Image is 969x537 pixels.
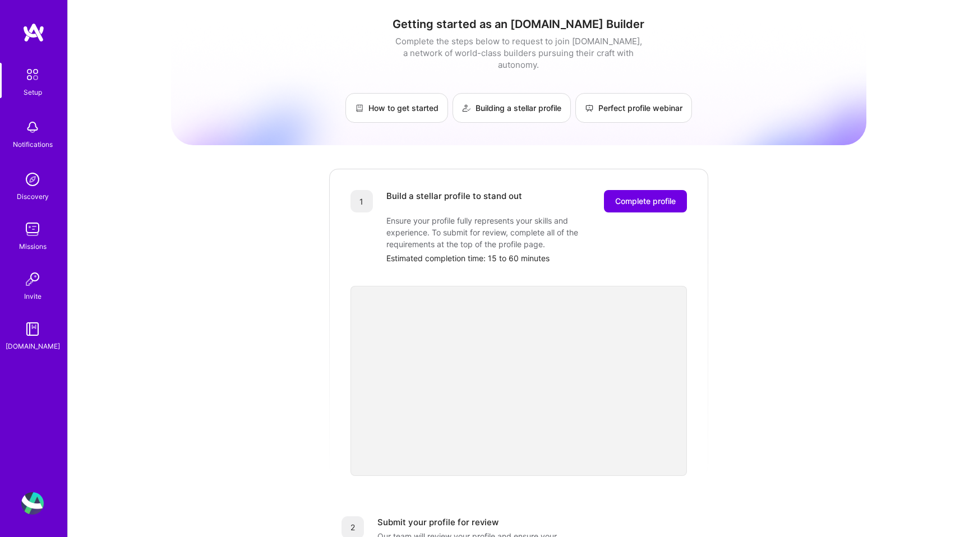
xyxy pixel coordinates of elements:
[453,93,571,123] a: Building a stellar profile
[19,492,47,515] a: User Avatar
[6,340,60,352] div: [DOMAIN_NAME]
[355,104,364,113] img: How to get started
[171,17,866,31] h1: Getting started as an [DOMAIN_NAME] Builder
[21,218,44,240] img: teamwork
[21,116,44,138] img: bell
[13,138,53,150] div: Notifications
[386,252,687,264] div: Estimated completion time: 15 to 60 minutes
[585,104,594,113] img: Perfect profile webinar
[24,290,41,302] div: Invite
[393,35,645,71] div: Complete the steps below to request to join [DOMAIN_NAME], a network of world-class builders purs...
[21,268,44,290] img: Invite
[21,318,44,340] img: guide book
[350,286,687,476] iframe: video
[21,492,44,515] img: User Avatar
[575,93,692,123] a: Perfect profile webinar
[19,240,47,252] div: Missions
[615,196,676,207] span: Complete profile
[604,190,687,212] button: Complete profile
[21,168,44,191] img: discovery
[462,104,471,113] img: Building a stellar profile
[21,63,44,86] img: setup
[22,22,45,43] img: logo
[377,516,499,528] div: Submit your profile for review
[350,190,373,212] div: 1
[17,191,49,202] div: Discovery
[386,190,522,212] div: Build a stellar profile to stand out
[386,215,611,250] div: Ensure your profile fully represents your skills and experience. To submit for review, complete a...
[345,93,448,123] a: How to get started
[24,86,42,98] div: Setup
